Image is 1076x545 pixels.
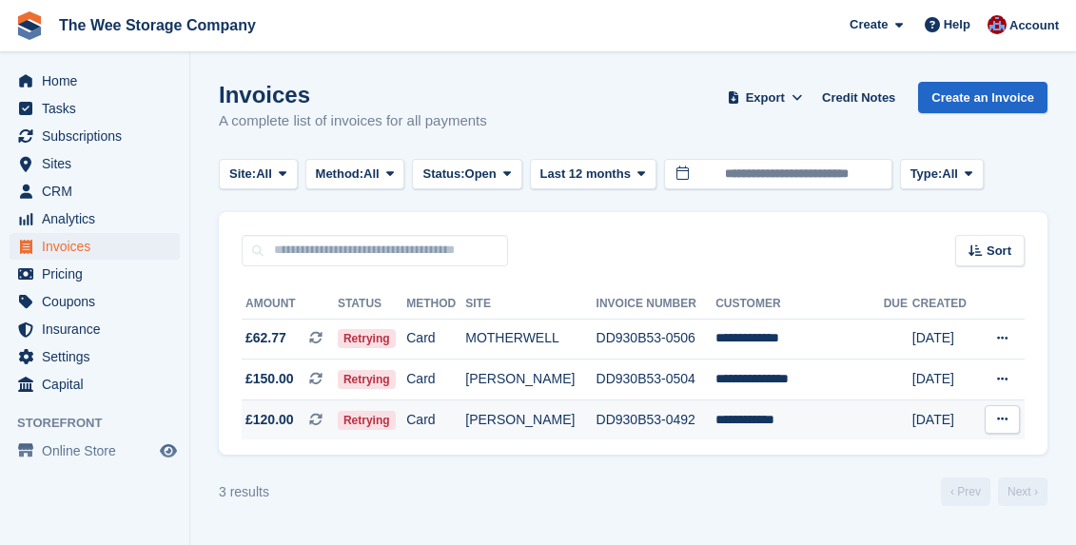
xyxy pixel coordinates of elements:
span: Retrying [338,411,396,430]
button: Last 12 months [530,159,656,190]
span: Insurance [42,316,156,342]
span: All [363,165,380,184]
span: Settings [42,343,156,370]
a: menu [10,343,180,370]
th: Created [912,289,977,320]
span: Open [465,165,497,184]
span: CRM [42,178,156,204]
button: Status: Open [412,159,521,190]
a: Credit Notes [814,82,903,113]
span: £62.77 [245,328,286,348]
td: DD930B53-0506 [597,319,716,360]
div: 3 results [219,482,269,502]
button: Export [723,82,807,113]
a: menu [10,150,180,177]
td: [PERSON_NAME] [465,399,596,439]
td: MOTHERWELL [465,319,596,360]
span: Sites [42,150,156,177]
nav: Page [937,477,1051,506]
p: A complete list of invoices for all payments [219,110,487,132]
span: Capital [42,371,156,398]
a: menu [10,233,180,260]
a: menu [10,438,180,464]
span: Create [850,15,888,34]
span: Pricing [42,261,156,287]
span: Method: [316,165,364,184]
th: Method [406,289,465,320]
span: Status: [422,165,464,184]
th: Due [884,289,912,320]
td: [DATE] [912,360,977,400]
span: £120.00 [245,410,294,430]
td: Card [406,319,465,360]
a: menu [10,205,180,232]
span: Tasks [42,95,156,122]
span: Help [944,15,970,34]
button: Type: All [900,159,984,190]
span: Analytics [42,205,156,232]
a: menu [10,261,180,287]
th: Site [465,289,596,320]
th: Status [338,289,406,320]
span: £150.00 [245,369,294,389]
th: Invoice Number [597,289,716,320]
button: Site: All [219,159,298,190]
a: Create an Invoice [918,82,1047,113]
span: Retrying [338,370,396,389]
a: Preview store [157,439,180,462]
img: Scott Ritchie [988,15,1007,34]
img: stora-icon-8386f47178a22dfd0bd8f6a31ec36ba5ce8667c1dd55bd0f319d3a0aa187defe.svg [15,11,44,40]
span: Subscriptions [42,123,156,149]
span: Invoices [42,233,156,260]
span: Last 12 months [540,165,631,184]
a: menu [10,68,180,94]
span: All [942,165,958,184]
span: Export [746,88,785,107]
td: [DATE] [912,319,977,360]
span: Retrying [338,329,396,348]
a: Next [998,477,1047,506]
td: [PERSON_NAME] [465,360,596,400]
a: menu [10,95,180,122]
span: All [256,165,272,184]
th: Amount [242,289,338,320]
th: Customer [715,289,883,320]
a: menu [10,371,180,398]
a: The Wee Storage Company [51,10,264,41]
a: menu [10,288,180,315]
td: [DATE] [912,399,977,439]
a: menu [10,316,180,342]
a: Previous [941,477,990,506]
a: menu [10,123,180,149]
span: Sort [987,242,1011,261]
td: DD930B53-0492 [597,399,716,439]
td: DD930B53-0504 [597,360,716,400]
span: Home [42,68,156,94]
span: Storefront [17,414,189,433]
span: Type: [910,165,943,184]
button: Method: All [305,159,405,190]
h1: Invoices [219,82,487,107]
td: Card [406,360,465,400]
span: Site: [229,165,256,184]
span: Online Store [42,438,156,464]
span: Coupons [42,288,156,315]
td: Card [406,399,465,439]
a: menu [10,178,180,204]
span: Account [1009,16,1059,35]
